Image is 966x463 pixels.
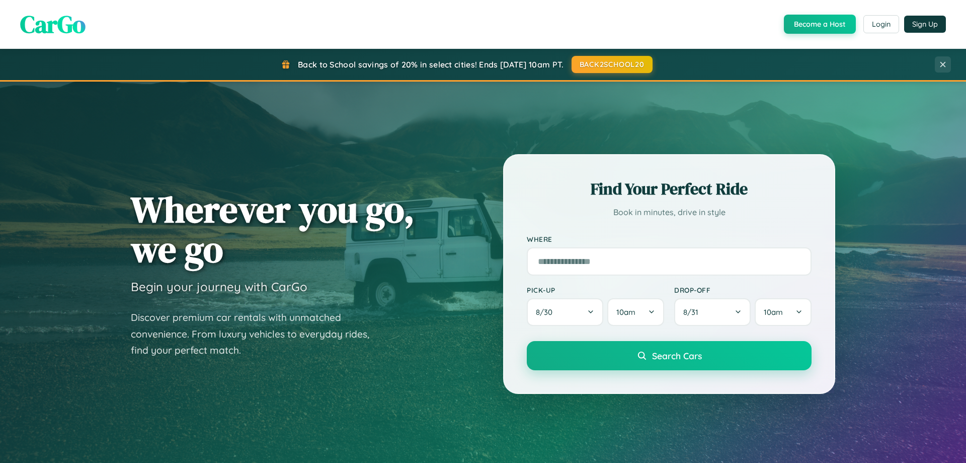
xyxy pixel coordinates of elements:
button: Search Cars [527,341,812,370]
button: 8/30 [527,298,603,326]
label: Pick-up [527,286,664,294]
span: 10am [616,307,635,317]
span: 10am [764,307,783,317]
label: Drop-off [674,286,812,294]
p: Discover premium car rentals with unmatched convenience. From luxury vehicles to everyday rides, ... [131,309,382,359]
span: Back to School savings of 20% in select cities! Ends [DATE] 10am PT. [298,59,563,70]
button: Become a Host [784,15,856,34]
p: Book in minutes, drive in style [527,205,812,220]
span: 8 / 30 [536,307,557,317]
span: Search Cars [652,350,702,361]
button: Sign Up [904,16,946,33]
button: BACK2SCHOOL20 [572,56,653,73]
button: 10am [607,298,664,326]
h3: Begin your journey with CarGo [131,279,307,294]
span: 8 / 31 [683,307,703,317]
button: 8/31 [674,298,751,326]
button: 10am [755,298,812,326]
h2: Find Your Perfect Ride [527,178,812,200]
label: Where [527,235,812,243]
h1: Wherever you go, we go [131,189,415,269]
button: Login [863,15,899,33]
span: CarGo [20,8,86,41]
